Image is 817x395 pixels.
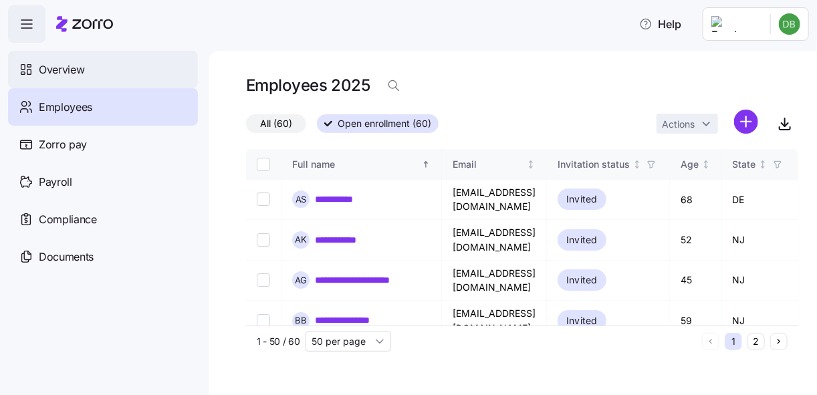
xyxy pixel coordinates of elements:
span: Open enrollment (60) [338,115,431,132]
div: Not sorted [632,160,642,169]
span: Invited [566,232,598,248]
span: Documents [39,249,94,265]
td: 68 [670,180,722,220]
span: Actions [662,120,695,129]
span: Zorro pay [39,136,87,153]
span: Help [639,16,681,32]
img: Employer logo [711,16,760,32]
td: 52 [670,220,722,260]
span: All (60) [260,115,292,132]
td: [EMAIL_ADDRESS][DOMAIN_NAME] [442,261,547,301]
div: Invitation status [558,157,630,172]
div: Not sorted [758,160,768,169]
input: Select record 1 [257,192,270,206]
h1: Employees 2025 [246,75,370,96]
img: b6ec8881b913410daddf0131528f1070 [779,13,800,35]
div: Not sorted [526,160,536,169]
td: NJ [722,261,796,301]
td: [EMAIL_ADDRESS][DOMAIN_NAME] [442,180,547,220]
td: NJ [722,220,796,260]
div: Not sorted [701,160,711,169]
th: Invitation statusNot sorted [547,149,670,180]
th: EmailNot sorted [442,149,547,180]
td: DE [722,180,796,220]
input: Select record 3 [257,273,270,287]
span: 1 - 50 / 60 [257,335,300,348]
a: Compliance [8,201,198,238]
button: Next page [770,333,788,350]
button: Help [628,11,692,37]
a: Zorro pay [8,126,198,163]
td: 59 [670,301,722,341]
div: Sorted ascending [421,160,431,169]
div: Full name [292,157,419,172]
div: Email [453,157,524,172]
button: Previous page [702,333,719,350]
span: Invited [566,313,598,329]
input: Select record 4 [257,314,270,327]
span: Invited [566,191,598,207]
input: Select all records [257,158,270,171]
button: 1 [725,333,742,350]
span: A S [296,195,307,204]
a: Documents [8,238,198,275]
span: Invited [566,272,598,288]
span: A G [295,276,308,285]
div: State [733,157,756,172]
svg: add icon [734,110,758,134]
button: Actions [657,114,718,134]
span: Overview [39,61,84,78]
span: B B [295,316,307,325]
td: [EMAIL_ADDRESS][DOMAIN_NAME] [442,220,547,260]
input: Select record 2 [257,233,270,247]
span: Employees [39,99,92,116]
span: A K [295,235,307,244]
th: AgeNot sorted [670,149,722,180]
td: NJ [722,301,796,341]
a: Employees [8,88,198,126]
button: 2 [747,333,765,350]
td: 45 [670,261,722,301]
a: Overview [8,51,198,88]
span: Compliance [39,211,97,228]
th: Full nameSorted ascending [281,149,442,180]
th: StateNot sorted [722,149,796,180]
td: [EMAIL_ADDRESS][DOMAIN_NAME] [442,301,547,341]
div: Age [681,157,699,172]
span: Payroll [39,174,72,190]
a: Payroll [8,163,198,201]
